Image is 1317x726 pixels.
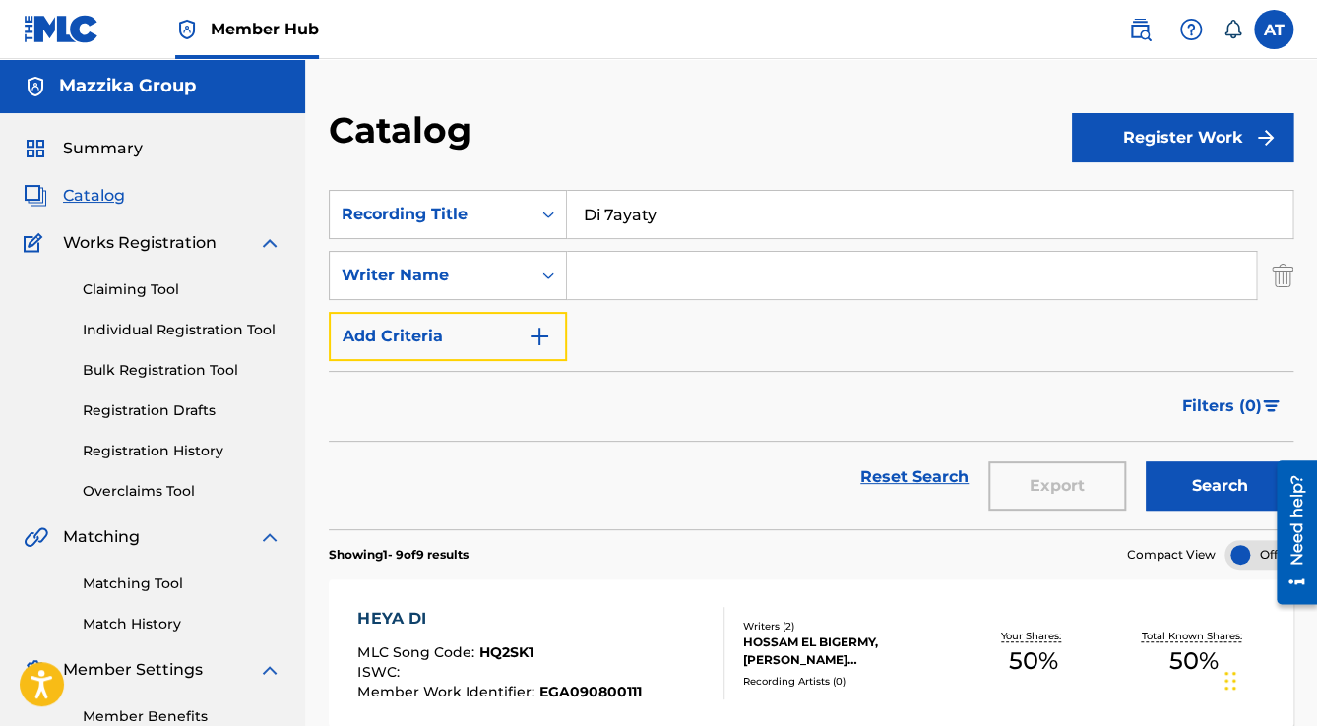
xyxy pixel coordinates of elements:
a: Bulk Registration Tool [83,360,282,381]
a: Matching Tool [83,574,282,594]
span: MLC Song Code : [357,643,478,661]
a: Reset Search [850,455,978,499]
div: Drag [1224,651,1236,710]
button: Search [1146,461,1293,511]
button: Register Work [1072,113,1293,162]
span: Filters ( 0 ) [1182,394,1262,418]
form: Search Form [329,190,1293,529]
span: Member Work Identifier : [357,683,538,700]
img: Summary [24,137,47,160]
span: 50 % [1009,643,1058,679]
a: Registration History [83,441,282,461]
div: Writers ( 2 ) [743,619,954,634]
img: Delete Criterion [1272,251,1293,300]
iframe: Resource Center [1262,454,1317,612]
a: Overclaims Tool [83,481,282,502]
img: Works Registration [24,231,49,255]
p: Total Known Shares: [1141,629,1246,643]
img: f7272a7cc735f4ea7f67.svg [1254,126,1278,150]
span: HQ2SK1 [478,643,533,661]
a: Public Search [1120,10,1160,49]
div: User Menu [1254,10,1293,49]
span: Compact View [1127,546,1216,564]
h2: Catalog [329,108,481,152]
div: Help [1171,10,1211,49]
iframe: Chat Widget [1219,632,1317,726]
a: SummarySummary [24,137,143,160]
div: Recording Title [342,203,519,226]
img: MLC Logo [24,15,99,43]
button: Filters (0) [1170,382,1293,431]
a: CatalogCatalog [24,184,125,208]
a: Claiming Tool [83,279,282,300]
img: expand [258,525,282,549]
p: Showing 1 - 9 of 9 results [329,546,469,564]
img: search [1128,18,1152,41]
span: 50 % [1169,643,1219,679]
img: help [1179,18,1203,41]
span: Works Registration [63,231,217,255]
span: Member Settings [63,658,203,682]
span: Member Hub [211,18,319,40]
img: Matching [24,525,48,549]
img: expand [258,231,282,255]
span: EGA090800111 [538,683,641,700]
img: Accounts [24,75,47,98]
div: Writer Name [342,264,519,287]
h5: Mazzika Group [59,75,196,97]
a: Individual Registration Tool [83,320,282,340]
img: expand [258,658,282,682]
img: 9d2ae6d4665cec9f34b9.svg [528,325,551,348]
a: Registration Drafts [83,400,282,421]
span: ISWC : [357,663,404,681]
img: Top Rightsholder [175,18,199,41]
a: Match History [83,614,282,635]
span: Summary [63,137,143,160]
div: HEYA DI [357,607,641,631]
img: filter [1263,400,1280,412]
span: Matching [63,525,140,549]
span: Catalog [63,184,125,208]
div: Notifications [1223,20,1242,39]
div: HOSSAM EL BIGERMY, [PERSON_NAME] [PERSON_NAME] [743,634,954,669]
img: Member Settings [24,658,47,682]
div: Recording Artists ( 0 ) [743,674,954,689]
button: Add Criteria [329,312,567,361]
img: Catalog [24,184,47,208]
p: Your Shares: [1001,629,1066,643]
